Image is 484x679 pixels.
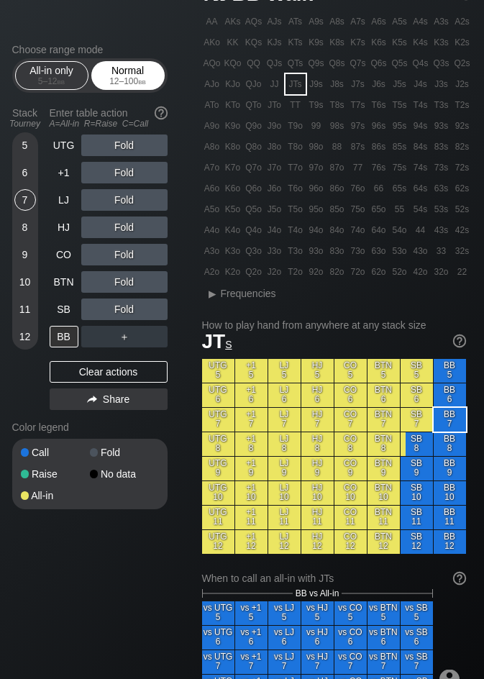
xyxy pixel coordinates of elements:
div: vs SB 5 [401,601,433,625]
div: A=All-in R=Raise C=Call [50,119,168,129]
div: SB 11 [401,506,433,529]
img: help.32db89a4.svg [452,570,467,586]
div: T2s [452,95,472,115]
div: BTN 7 [367,408,400,432]
div: 98o [306,137,327,157]
div: J2o [265,262,285,282]
div: 77 [348,158,368,178]
span: bb [138,76,146,86]
div: BTN 12 [367,530,400,554]
div: KTo [223,95,243,115]
div: Fold [81,217,168,238]
div: 55 [390,199,410,219]
div: vs UTG 5 [202,601,234,625]
div: JTo [265,95,285,115]
div: K7s [348,32,368,53]
div: +1 6 [235,383,268,407]
div: HJ 8 [301,432,334,456]
div: 44 [411,220,431,240]
div: UTG 5 [202,359,234,383]
div: BB 12 [434,530,466,554]
div: BB 5 [434,359,466,383]
div: T7o [286,158,306,178]
img: help.32db89a4.svg [452,333,467,349]
div: J3s [432,74,452,94]
div: KJs [265,32,285,53]
div: 94o [306,220,327,240]
div: BB 7 [434,408,466,432]
div: 9 [14,244,36,265]
div: 72s [452,158,472,178]
div: T3s [432,95,452,115]
div: +1 10 [235,481,268,505]
div: CO 5 [334,359,367,383]
div: 92o [306,262,327,282]
div: 32o [432,262,452,282]
span: JT [202,330,232,352]
div: J8o [265,137,285,157]
div: J3o [265,241,285,261]
div: HJ 9 [301,457,334,480]
div: SB 8 [401,432,433,456]
div: K3s [432,32,452,53]
div: Call [21,447,90,457]
div: CO 10 [334,481,367,505]
div: CO 6 [334,383,367,407]
div: ＋ [81,326,168,347]
div: 52o [390,262,410,282]
div: AJs [265,12,285,32]
div: J8s [327,74,347,94]
div: Fold [81,299,168,320]
div: Enter table action [50,101,168,135]
div: BTN [50,271,78,293]
div: 12 [14,326,36,347]
div: Q4o [244,220,264,240]
div: QQ [244,53,264,73]
div: Q7s [348,53,368,73]
div: UTG 10 [202,481,234,505]
div: A7s [348,12,368,32]
div: 11 [14,299,36,320]
div: HJ [50,217,78,238]
div: A2s [452,12,472,32]
div: vs CO 5 [334,601,367,625]
div: AKo [202,32,222,53]
div: T7s [348,95,368,115]
div: Normal [95,62,161,89]
div: KTs [286,32,306,53]
div: SB 12 [401,530,433,554]
div: Color legend [12,416,168,439]
div: vs HJ 5 [301,601,334,625]
div: A4s [411,12,431,32]
img: help.32db89a4.svg [153,105,169,121]
div: vs LJ 5 [268,601,301,625]
div: 82o [327,262,347,282]
div: K4o [223,220,243,240]
div: 63o [369,241,389,261]
div: vs BTN 5 [367,601,400,625]
div: Fold [90,447,159,457]
div: K6o [223,178,243,199]
div: 43o [411,241,431,261]
div: Fold [81,189,168,211]
span: s [225,335,232,351]
div: 62o [369,262,389,282]
div: A5s [390,12,410,32]
div: 93o [306,241,327,261]
div: Q8s [327,53,347,73]
div: T8o [286,137,306,157]
div: 53o [390,241,410,261]
div: Q2s [452,53,472,73]
div: K5s [390,32,410,53]
div: 96s [369,116,389,136]
div: Q4s [411,53,431,73]
div: SB 6 [401,383,433,407]
div: Q9s [306,53,327,73]
div: J9o [265,116,285,136]
div: 92s [452,116,472,136]
div: When to call an all-in with JTs [202,573,466,584]
div: 64o [369,220,389,240]
div: 54o [390,220,410,240]
div: vs +1 6 [235,626,268,650]
div: No data [90,469,159,479]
